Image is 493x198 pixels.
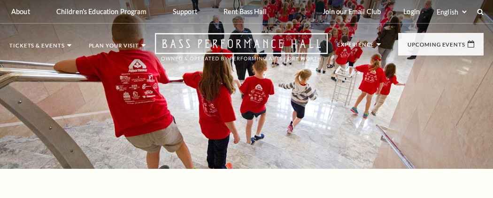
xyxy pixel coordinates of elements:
[337,42,374,52] p: Experience
[435,8,468,16] select: Select:
[89,43,139,53] p: Plan Your Visit
[11,8,30,16] p: About
[9,43,65,53] p: Tickets & Events
[408,42,465,52] p: Upcoming Events
[56,8,146,16] p: Children's Education Program
[223,8,267,16] p: Rent Bass Hall
[173,8,197,16] p: Support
